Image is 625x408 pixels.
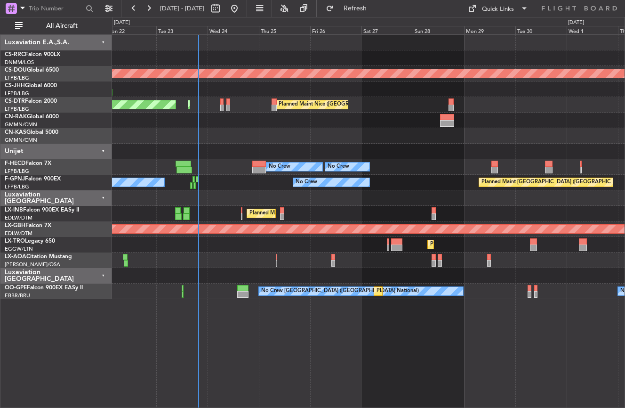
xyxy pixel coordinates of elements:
div: No Crew [296,175,317,189]
div: Quick Links [482,5,514,14]
a: LX-AOACitation Mustang [5,254,72,260]
a: LX-INBFalcon 900EX EASy II [5,207,79,213]
input: Trip Number [29,1,83,16]
span: OO-GPE [5,285,27,291]
button: All Aircraft [10,18,102,33]
div: Tue 23 [156,26,208,34]
a: F-GPNJFalcon 900EX [5,176,61,182]
div: Thu 25 [259,26,310,34]
div: Wed 24 [208,26,259,34]
span: [DATE] - [DATE] [160,4,204,13]
div: Mon 22 [105,26,156,34]
div: Planned Maint [GEOGRAPHIC_DATA] ([GEOGRAPHIC_DATA] National) [377,284,547,298]
span: All Aircraft [24,23,99,29]
div: Wed 1 [567,26,618,34]
a: DNMM/LOS [5,59,34,66]
a: [PERSON_NAME]/QSA [5,261,60,268]
a: LFPB/LBG [5,74,29,82]
div: No Crew [328,160,349,174]
a: GMMN/CMN [5,121,37,128]
a: GMMN/CMN [5,137,37,144]
span: LX-TRO [5,238,25,244]
a: CS-DOUGlobal 6500 [5,67,59,73]
a: LFPB/LBG [5,106,29,113]
a: CS-DTRFalcon 2000 [5,98,57,104]
button: Quick Links [463,1,533,16]
div: No Crew [269,160,290,174]
a: LFPB/LBG [5,183,29,190]
span: F-HECD [5,161,25,166]
a: EDLW/DTM [5,230,32,237]
a: F-HECDFalcon 7X [5,161,51,166]
div: Planned Maint [GEOGRAPHIC_DATA] ([GEOGRAPHIC_DATA]) [249,206,398,220]
button: Refresh [321,1,378,16]
div: Sun 28 [413,26,464,34]
a: EBBR/BRU [5,292,30,299]
span: CS-JHH [5,83,25,89]
a: LFPB/LBG [5,168,29,175]
div: Mon 29 [464,26,515,34]
span: CS-DTR [5,98,25,104]
a: LX-TROLegacy 650 [5,238,55,244]
span: LX-INB [5,207,23,213]
span: LX-GBH [5,223,25,228]
a: LFPB/LBG [5,90,29,97]
span: LX-AOA [5,254,26,260]
span: CN-RAK [5,114,27,120]
div: Planned Maint Nice ([GEOGRAPHIC_DATA]) [279,98,384,112]
div: [DATE] [568,19,584,27]
a: CN-KASGlobal 5000 [5,130,58,135]
a: CS-RRCFalcon 900LX [5,52,60,57]
a: CN-RAKGlobal 6000 [5,114,59,120]
a: LX-GBHFalcon 7X [5,223,51,228]
span: CS-DOU [5,67,27,73]
span: CS-RRC [5,52,25,57]
span: Refresh [336,5,375,12]
span: CN-KAS [5,130,26,135]
a: CS-JHHGlobal 6000 [5,83,57,89]
div: Sat 27 [361,26,413,34]
span: F-GPNJ [5,176,25,182]
div: [DATE] [114,19,130,27]
a: OO-GPEFalcon 900EX EASy II [5,285,83,291]
a: EGGW/LTN [5,245,33,253]
div: No Crew [GEOGRAPHIC_DATA] ([GEOGRAPHIC_DATA] National) [261,284,419,298]
div: Fri 26 [310,26,361,34]
a: EDLW/DTM [5,214,32,221]
div: Planned Maint [GEOGRAPHIC_DATA] ([GEOGRAPHIC_DATA]) [430,237,578,252]
div: Tue 30 [515,26,567,34]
